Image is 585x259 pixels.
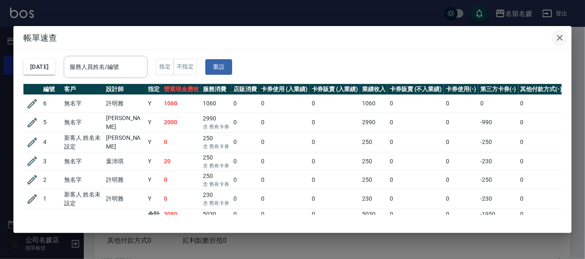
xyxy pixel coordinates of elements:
[41,189,62,209] td: 1
[41,132,62,152] td: 4
[62,84,104,95] th: 客戶
[146,132,162,152] td: Y
[478,112,518,132] td: -990
[518,94,564,112] td: 0
[388,209,444,220] td: 0
[162,132,201,152] td: 0
[203,162,230,170] p: 含 舊有卡券
[201,112,232,132] td: 2990
[478,189,518,209] td: -230
[203,181,230,188] p: 含 舊有卡券
[444,209,478,220] td: 0
[360,112,388,132] td: 2990
[156,59,174,75] button: 指定
[231,170,259,189] td: 0
[360,189,388,209] td: 230
[231,132,259,152] td: 0
[231,152,259,170] td: 0
[310,209,360,220] td: 0
[360,170,388,189] td: 250
[146,152,162,170] td: Y
[205,59,232,75] button: 重設
[146,94,162,112] td: Y
[201,189,232,209] td: 230
[310,94,360,112] td: 0
[146,189,162,209] td: Y
[201,132,232,152] td: 250
[62,170,104,189] td: 無名字
[360,132,388,152] td: 250
[104,189,146,209] td: 許明雅
[518,152,564,170] td: 0
[231,112,259,132] td: 0
[388,170,444,189] td: 0
[310,170,360,189] td: 0
[259,132,310,152] td: 0
[231,189,259,209] td: 0
[444,84,478,95] th: 卡券使用(-)
[162,112,201,132] td: 2000
[146,112,162,132] td: Y
[173,59,197,75] button: 不指定
[162,94,201,112] td: 1060
[444,94,478,112] td: 0
[104,170,146,189] td: 許明雅
[444,170,478,189] td: 0
[388,94,444,112] td: 0
[41,84,62,95] th: 編號
[104,94,146,112] td: 許明雅
[104,152,146,170] td: 葉沛琪
[518,132,564,152] td: 0
[62,94,104,112] td: 無名字
[310,189,360,209] td: 0
[146,209,162,220] td: 合計
[310,152,360,170] td: 0
[388,112,444,132] td: 0
[259,189,310,209] td: 0
[310,112,360,132] td: 0
[518,189,564,209] td: 0
[518,170,564,189] td: 0
[62,132,104,152] td: 新客人 姓名未設定
[104,112,146,132] td: [PERSON_NAME]
[162,170,201,189] td: 0
[162,152,201,170] td: 20
[203,143,230,150] p: 含 舊有卡券
[259,94,310,112] td: 0
[518,112,564,132] td: 0
[62,152,104,170] td: 無名字
[203,199,230,207] p: 含 舊有卡券
[23,59,55,75] button: [DATE]
[444,112,478,132] td: 0
[310,132,360,152] td: 0
[201,94,232,112] td: 1060
[231,94,259,112] td: 0
[360,152,388,170] td: 250
[41,170,62,189] td: 2
[231,209,259,220] td: 0
[146,170,162,189] td: Y
[444,152,478,170] td: 0
[104,84,146,95] th: 設計師
[388,189,444,209] td: 0
[41,112,62,132] td: 5
[259,112,310,132] td: 0
[478,132,518,152] td: -250
[518,209,564,220] td: 0
[13,26,572,50] h2: 帳單速查
[201,152,232,170] td: 250
[162,84,201,95] th: 營業現金應收
[259,152,310,170] td: 0
[259,170,310,189] td: 0
[388,132,444,152] td: 0
[201,170,232,189] td: 250
[201,209,232,220] td: 5030
[201,84,232,95] th: 服務消費
[360,84,388,95] th: 業績收入
[360,209,388,220] td: 5030
[162,209,201,220] td: 3080
[259,209,310,220] td: 0
[310,84,360,95] th: 卡券販賣 (入業績)
[444,189,478,209] td: 0
[62,189,104,209] td: 新客人 姓名未設定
